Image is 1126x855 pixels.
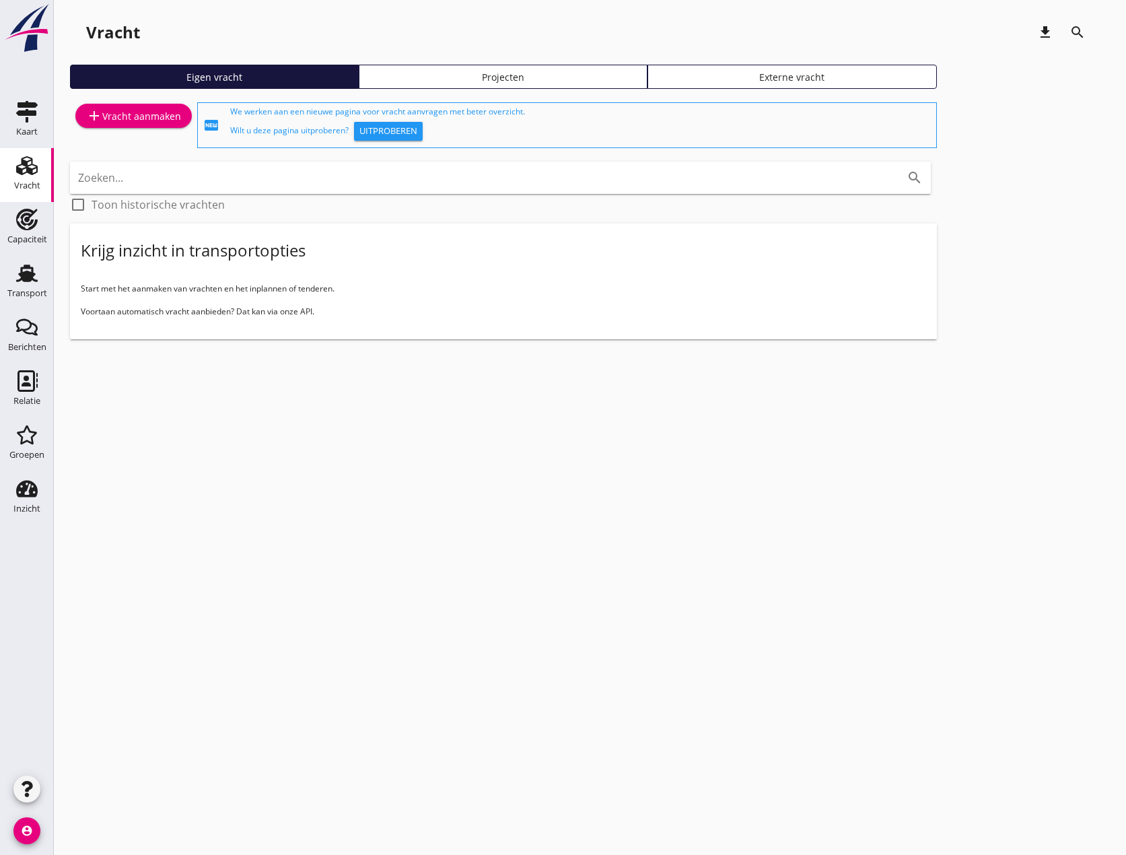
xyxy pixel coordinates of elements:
[354,122,423,141] button: Uitproberen
[81,240,306,261] div: Krijg inzicht in transportopties
[1069,24,1086,40] i: search
[14,181,40,190] div: Vracht
[13,504,40,513] div: Inzicht
[81,306,926,318] p: Voortaan automatisch vracht aanbieden? Dat kan via onze API.
[647,65,936,89] a: Externe vracht
[654,70,930,84] div: Externe vracht
[13,397,40,405] div: Relatie
[365,70,641,84] div: Projecten
[359,65,647,89] a: Projecten
[8,343,46,351] div: Berichten
[230,106,931,145] div: We werken aan een nieuwe pagina voor vracht aanvragen met beter overzicht. Wilt u deze pagina uit...
[359,125,417,138] div: Uitproberen
[1037,24,1053,40] i: download
[7,235,47,244] div: Capaciteit
[75,104,192,128] a: Vracht aanmaken
[86,108,181,124] div: Vracht aanmaken
[203,117,219,133] i: fiber_new
[7,289,47,298] div: Transport
[3,3,51,53] img: logo-small.a267ee39.svg
[76,70,353,84] div: Eigen vracht
[9,450,44,459] div: Groepen
[86,22,140,43] div: Vracht
[81,283,926,295] p: Start met het aanmaken van vrachten en het inplannen of tenderen.
[70,65,359,89] a: Eigen vracht
[907,170,923,186] i: search
[86,108,102,124] i: add
[92,198,225,211] label: Toon historische vrachten
[16,127,38,136] div: Kaart
[78,167,885,189] input: Zoeken...
[13,817,40,844] i: account_circle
